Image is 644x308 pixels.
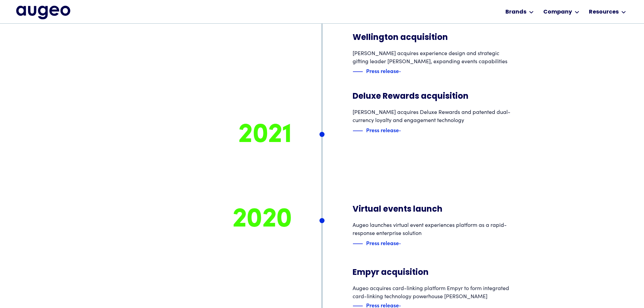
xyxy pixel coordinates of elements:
img: Blue text arrow [399,68,409,76]
div: Augeo launches virtual event experiences platform as a rapid-response enterprise solution [353,220,511,237]
h3: Wellington acquisition [353,33,511,43]
h3: Virtual events launch [353,205,511,215]
div: Press release [366,126,399,134]
a: Blue decorative linePress releaseBlue text arrow [353,127,401,134]
img: Blue text arrow [399,240,409,248]
div: Resources [589,8,619,16]
div: [PERSON_NAME] acquires experience design and strategic gifting leader [PERSON_NAME], expanding ev... [353,49,511,65]
img: Blue decorative line [353,127,363,135]
div: Press release [366,239,399,247]
div: Press release [366,67,399,75]
h3: Empyr acquisition [353,268,511,278]
a: Blue decorative linePress releaseBlue text arrow [353,240,401,247]
img: Blue text arrow [399,127,409,135]
img: Blue decorative line [353,240,363,248]
div: 2020 [133,205,292,235]
div: Brands [505,8,526,16]
div: Augeo acquires card-linking platform Empyr to form integrated card-linking technology powerhouse ... [353,284,511,300]
a: home [16,6,70,19]
img: Blue decorative line [353,68,363,76]
div: Company [543,8,572,16]
div: [PERSON_NAME] acquires Deluxe Rewards and patented dual-currency loyalty and engagement technology [353,108,511,124]
a: Blue decorative linePress releaseBlue text arrow [353,68,401,75]
div: 2021 [133,120,292,150]
img: Augeo's full logo in midnight blue. [16,6,70,19]
h3: Deluxe Rewards acquisition [353,92,511,102]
